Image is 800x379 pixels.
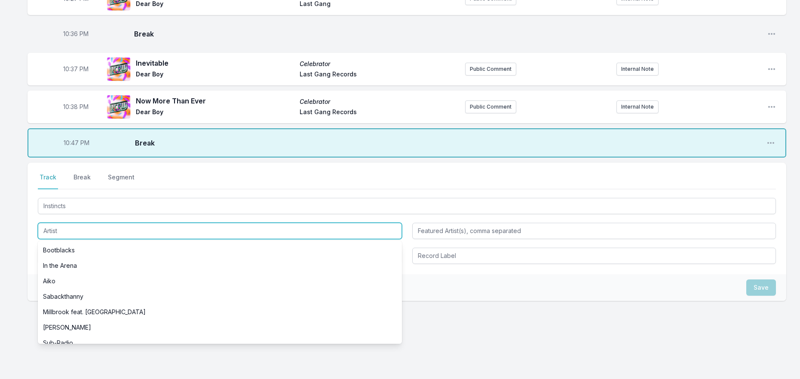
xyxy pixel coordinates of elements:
[412,248,776,264] input: Record Label
[38,320,402,335] li: [PERSON_NAME]
[38,243,402,258] li: Bootblacks
[107,57,131,81] img: Celebrator
[135,138,760,148] span: Break
[38,289,402,304] li: Sabackthanny
[38,198,776,214] input: Track Title
[136,96,294,106] span: Now More Than Ever
[107,95,131,119] img: Celebrator
[746,279,776,296] button: Save
[300,108,458,118] span: Last Gang Records
[767,65,776,73] button: Open playlist item options
[412,223,776,239] input: Featured Artist(s), comma separated
[72,173,92,189] button: Break
[38,273,402,289] li: Aiko
[300,70,458,80] span: Last Gang Records
[767,30,776,38] button: Open playlist item options
[64,139,89,147] span: Timestamp
[63,65,89,73] span: Timestamp
[136,108,294,118] span: Dear Boy
[616,63,659,76] button: Internal Note
[767,103,776,111] button: Open playlist item options
[300,60,458,68] span: Celebrator
[38,304,402,320] li: Millbrook feat. [GEOGRAPHIC_DATA]
[766,139,775,147] button: Open playlist item options
[63,103,89,111] span: Timestamp
[300,97,458,106] span: Celebrator
[136,70,294,80] span: Dear Boy
[106,173,136,189] button: Segment
[136,58,294,68] span: Inevitable
[465,100,516,113] button: Public Comment
[38,223,402,239] input: Artist
[38,335,402,351] li: Sub-Radio
[63,30,89,38] span: Timestamp
[134,29,760,39] span: Break
[38,173,58,189] button: Track
[38,258,402,273] li: In the Arena
[465,63,516,76] button: Public Comment
[616,100,659,113] button: Internal Note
